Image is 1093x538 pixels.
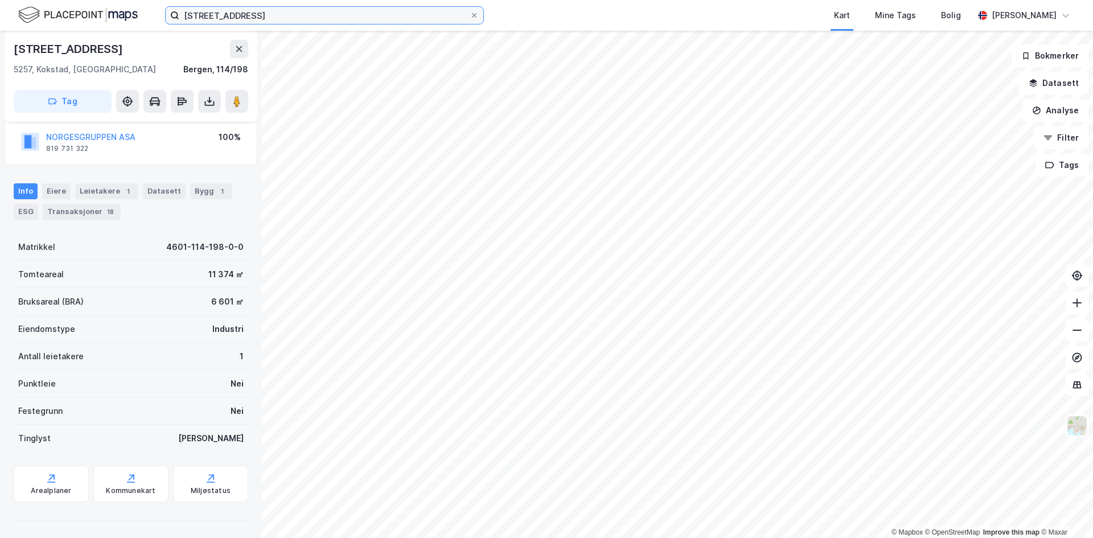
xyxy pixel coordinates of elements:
div: [PERSON_NAME] [178,432,244,445]
a: OpenStreetMap [925,528,980,536]
div: Datasett [143,183,186,199]
div: 1 [216,186,228,197]
a: Mapbox [891,528,923,536]
button: Bokmerker [1012,44,1088,67]
button: Tags [1036,154,1088,176]
div: 1 [122,186,134,197]
div: 1 [240,350,244,363]
button: Filter [1034,126,1088,149]
div: 18 [105,206,116,217]
div: Nei [231,404,244,418]
div: Bruksareal (BRA) [18,295,84,309]
div: ESG [14,204,38,220]
div: Bolig [941,9,961,22]
div: 4601-114-198-0-0 [166,240,244,254]
img: logo.f888ab2527a4732fd821a326f86c7f29.svg [18,5,138,25]
button: Analyse [1022,99,1088,122]
div: Leietakere [75,183,138,199]
div: Bygg [190,183,232,199]
div: Nei [231,377,244,391]
div: 5257, Kokstad, [GEOGRAPHIC_DATA] [14,63,156,76]
div: 100% [219,130,241,144]
div: Info [14,183,38,199]
div: Mine Tags [875,9,916,22]
div: Industri [212,322,244,336]
button: Tag [14,90,112,113]
div: 11 374 ㎡ [208,268,244,281]
div: [STREET_ADDRESS] [14,40,125,58]
div: Matrikkel [18,240,55,254]
button: Datasett [1019,72,1088,95]
div: 819 731 322 [46,144,88,153]
input: Søk på adresse, matrikkel, gårdeiere, leietakere eller personer [179,7,470,24]
div: 6 601 ㎡ [211,295,244,309]
div: Eiere [42,183,71,199]
div: Kart [834,9,850,22]
div: Eiendomstype [18,322,75,336]
div: Bergen, 114/198 [183,63,248,76]
div: [PERSON_NAME] [992,9,1057,22]
div: Festegrunn [18,404,63,418]
div: Miljøstatus [191,486,231,495]
img: Z [1066,415,1088,437]
div: Punktleie [18,377,56,391]
a: Improve this map [983,528,1039,536]
div: Kommunekart [106,486,155,495]
div: Tomteareal [18,268,64,281]
div: Transaksjoner [43,204,121,220]
div: Arealplaner [31,486,71,495]
div: Tinglyst [18,432,51,445]
div: Antall leietakere [18,350,84,363]
iframe: Chat Widget [1036,483,1093,538]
